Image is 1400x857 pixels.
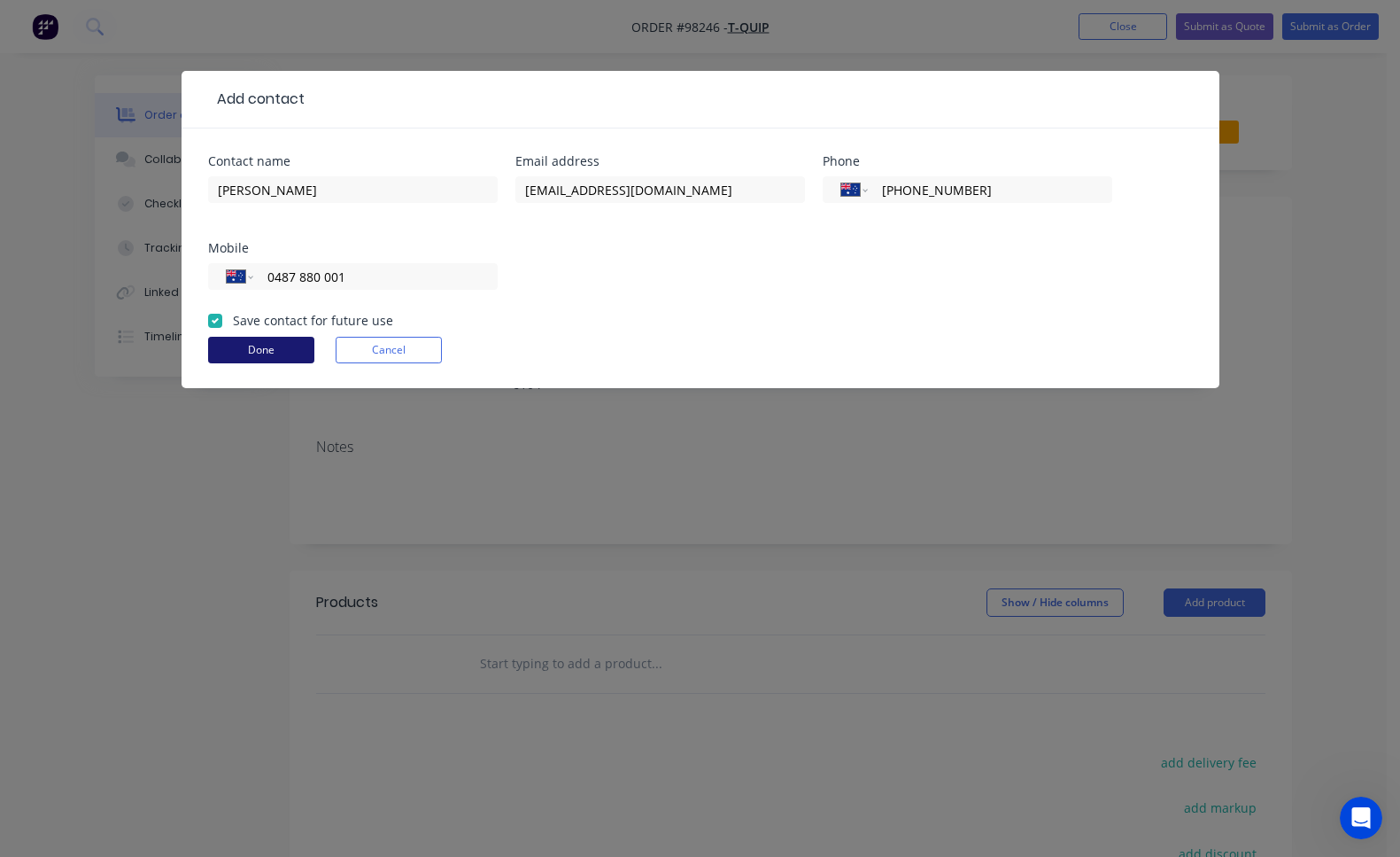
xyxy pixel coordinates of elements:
div: Add contact [208,89,305,110]
iframe: Intercom live chat [1340,797,1382,839]
label: Save contact for future use [233,311,393,330]
div: Phone [823,155,1112,168]
div: Email address [515,155,805,168]
div: Contact name [208,155,498,168]
button: Cancel [336,337,442,363]
button: Done [208,337,314,363]
div: Mobile [208,242,498,254]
